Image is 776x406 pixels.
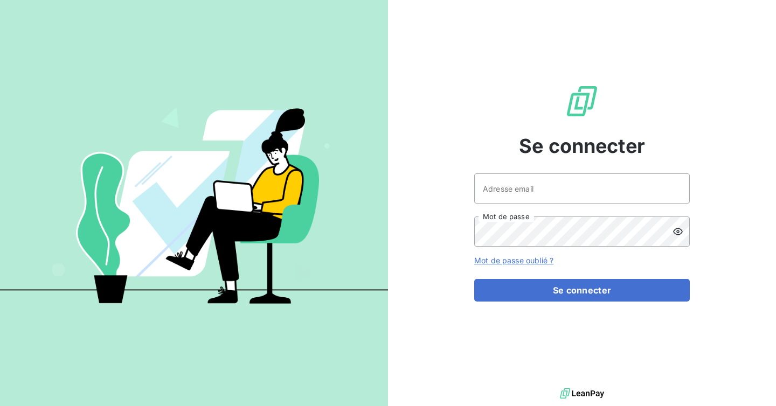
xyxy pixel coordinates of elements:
img: Logo LeanPay [565,84,599,118]
img: logo [560,386,604,402]
span: Se connecter [519,131,645,160]
a: Mot de passe oublié ? [474,256,553,265]
input: placeholder [474,173,690,204]
button: Se connecter [474,279,690,302]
